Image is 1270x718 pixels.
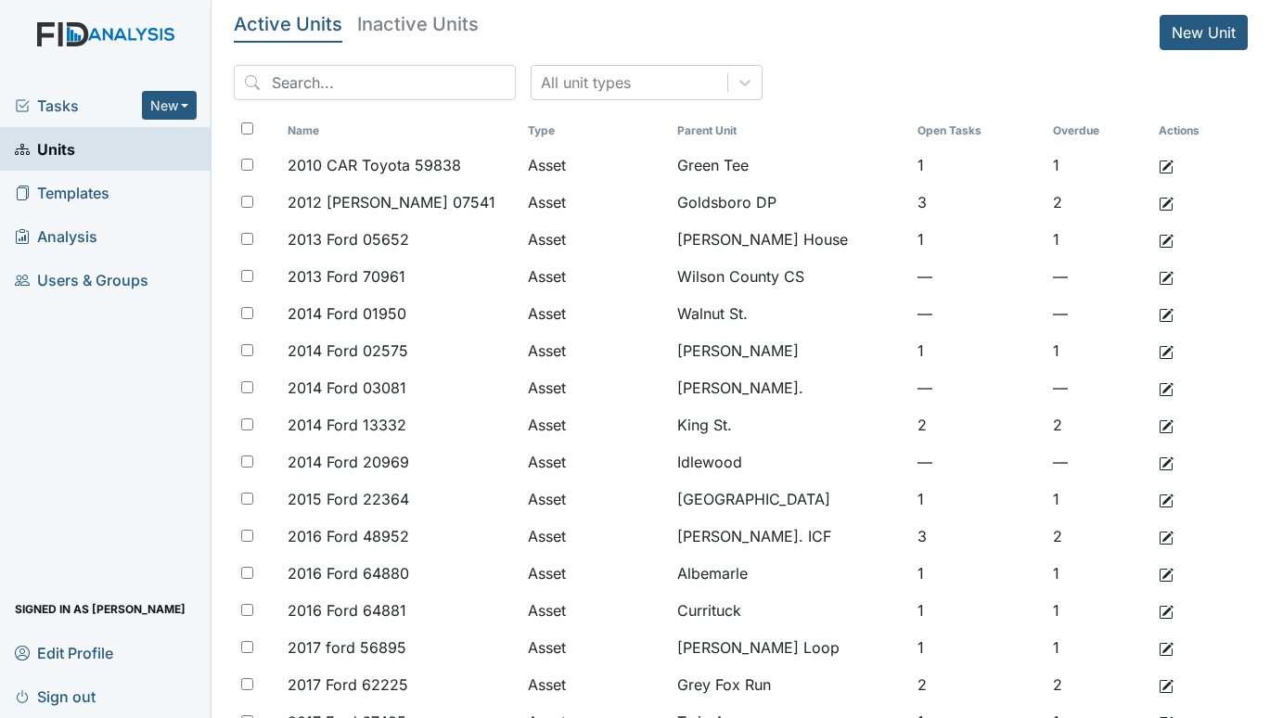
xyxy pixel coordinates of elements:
th: Toggle SortBy [670,115,910,147]
td: Albemarle [670,555,910,592]
h5: Active Units [234,15,342,33]
span: 2016 Ford 64881 [288,599,406,622]
td: Asset [520,147,670,184]
span: 2016 Ford 48952 [288,525,409,547]
span: Edit Profile [15,638,113,667]
td: — [1046,443,1151,481]
td: 1 [910,221,1046,258]
td: 2 [910,666,1046,703]
td: Asset [520,369,670,406]
td: 1 [1046,481,1151,518]
td: Asset [520,295,670,332]
td: 1 [910,147,1046,184]
td: [PERSON_NAME]. ICF [670,518,910,555]
td: Wilson County CS [670,258,910,295]
td: 2 [1046,666,1151,703]
td: — [1046,295,1151,332]
td: Currituck [670,592,910,629]
td: Asset [520,332,670,369]
td: Asset [520,666,670,703]
td: 2 [1046,184,1151,221]
th: Toggle SortBy [520,115,670,147]
td: 1 [1046,147,1151,184]
td: 1 [1046,555,1151,592]
td: Asset [520,406,670,443]
td: Green Tee [670,147,910,184]
td: — [910,443,1046,481]
span: 2015 Ford 22364 [288,488,409,510]
span: 2017 ford 56895 [288,636,406,659]
span: Sign out [15,682,96,711]
td: Grey Fox Run [670,666,910,703]
td: 2 [1046,406,1151,443]
td: 2 [1046,518,1151,555]
td: 1 [910,332,1046,369]
span: 2014 Ford 20969 [288,451,409,473]
span: 2014 Ford 13332 [288,414,406,436]
td: Goldsboro DP [670,184,910,221]
span: Signed in as [PERSON_NAME] [15,595,186,623]
span: Templates [15,178,109,207]
td: Asset [520,629,670,666]
span: 2013 Ford 05652 [288,228,409,250]
td: 1 [910,481,1046,518]
span: Users & Groups [15,265,148,294]
span: 2013 Ford 70961 [288,265,405,288]
div: All unit types [541,71,631,94]
span: Analysis [15,222,97,250]
td: 1 [1046,592,1151,629]
td: Asset [520,443,670,481]
td: [PERSON_NAME] [670,332,910,369]
td: Asset [520,258,670,295]
span: 2017 Ford 62225 [288,673,408,696]
th: Toggle SortBy [1046,115,1151,147]
td: 1 [1046,629,1151,666]
td: — [910,258,1046,295]
td: 1 [910,592,1046,629]
td: King St. [670,406,910,443]
td: — [1046,369,1151,406]
td: [PERSON_NAME]. [670,369,910,406]
td: 1 [1046,221,1151,258]
td: 1 [1046,332,1151,369]
td: [PERSON_NAME] Loop [670,629,910,666]
input: Search... [234,65,516,100]
h5: Inactive Units [357,15,479,33]
td: Asset [520,592,670,629]
td: 2 [910,406,1046,443]
th: Toggle SortBy [910,115,1046,147]
th: Actions [1151,115,1244,147]
th: Toggle SortBy [280,115,520,147]
td: Asset [520,518,670,555]
td: [GEOGRAPHIC_DATA] [670,481,910,518]
span: 2014 Ford 03081 [288,377,406,399]
td: Asset [520,221,670,258]
input: Toggle All Rows Selected [241,122,253,135]
td: [PERSON_NAME] House [670,221,910,258]
td: 1 [910,555,1046,592]
td: Asset [520,555,670,592]
span: Units [15,135,75,163]
td: 1 [910,629,1046,666]
td: 3 [910,518,1046,555]
td: — [910,369,1046,406]
td: Idlewood [670,443,910,481]
td: Asset [520,481,670,518]
a: Tasks [15,95,142,117]
td: 3 [910,184,1046,221]
span: 2014 Ford 01950 [288,302,406,325]
span: 2012 [PERSON_NAME] 07541 [288,191,495,213]
span: 2016 Ford 64880 [288,562,409,584]
span: 2014 Ford 02575 [288,340,408,362]
td: — [910,295,1046,332]
a: New Unit [1160,15,1248,50]
td: — [1046,258,1151,295]
button: New [142,91,198,120]
span: 2010 CAR Toyota 59838 [288,154,461,176]
td: Asset [520,184,670,221]
td: Walnut St. [670,295,910,332]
